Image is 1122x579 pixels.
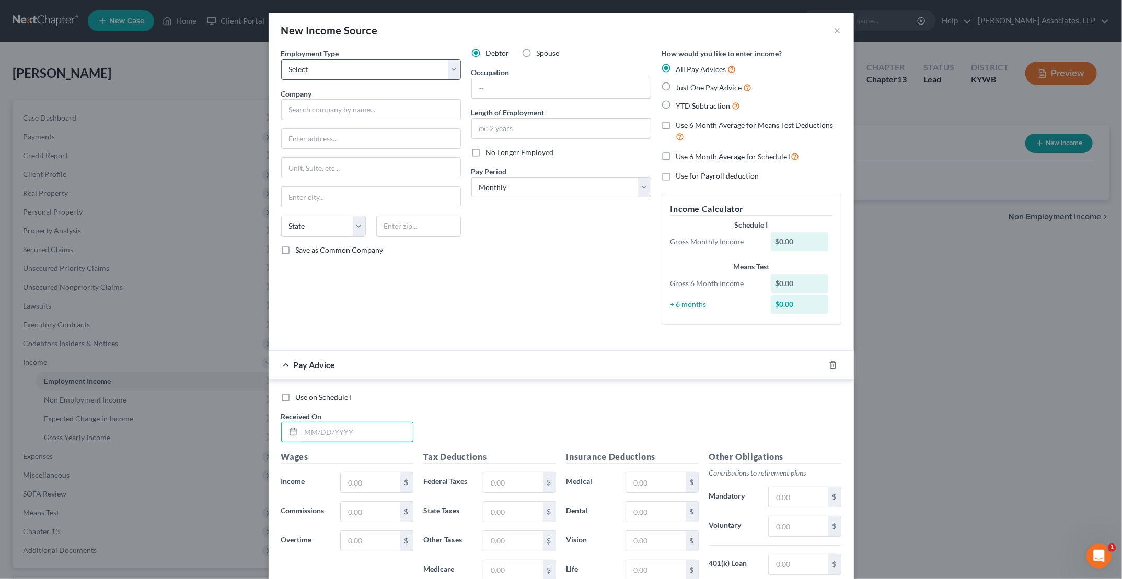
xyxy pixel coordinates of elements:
[686,472,698,492] div: $
[561,530,621,551] label: Vision
[472,78,651,98] input: --
[471,107,545,118] label: Length of Employment
[483,472,542,492] input: 0.00
[676,171,759,180] span: Use for Payroll deduction
[424,451,556,464] h5: Tax Deductions
[676,152,791,161] span: Use 6 Month Average for Schedule I
[676,65,726,74] span: All Pay Advices
[341,502,400,522] input: 0.00
[543,502,556,522] div: $
[676,121,834,129] span: Use 6 Month Average for Means Test Deductions
[341,472,400,492] input: 0.00
[296,393,352,401] span: Use on Schedule I
[771,295,828,314] div: $0.00
[709,451,841,464] h5: Other Obligations
[561,472,621,493] label: Medical
[566,451,699,464] h5: Insurance Deductions
[834,24,841,37] button: ×
[282,158,460,178] input: Unit, Suite, etc...
[472,119,651,138] input: ex: 2 years
[1108,543,1116,552] span: 1
[769,516,828,536] input: 0.00
[483,502,542,522] input: 0.00
[376,216,461,237] input: Enter zip...
[281,49,339,58] span: Employment Type
[676,83,742,92] span: Just One Pay Advice
[670,220,832,230] div: Schedule I
[665,278,766,289] div: Gross 6 Month Income
[419,472,478,493] label: Federal Taxes
[828,516,841,536] div: $
[676,101,731,110] span: YTD Subtraction
[400,531,413,551] div: $
[665,237,766,247] div: Gross Monthly Income
[281,477,305,486] span: Income
[294,360,336,370] span: Pay Advice
[686,531,698,551] div: $
[828,554,841,574] div: $
[686,502,698,522] div: $
[400,472,413,492] div: $
[561,501,621,522] label: Dental
[281,23,378,38] div: New Income Source
[543,472,556,492] div: $
[771,274,828,293] div: $0.00
[483,531,542,551] input: 0.00
[543,531,556,551] div: $
[626,531,685,551] input: 0.00
[828,487,841,507] div: $
[537,49,560,57] span: Spouse
[282,187,460,207] input: Enter city...
[471,67,510,78] label: Occupation
[301,422,413,442] input: MM/DD/YYYY
[400,502,413,522] div: $
[670,262,832,272] div: Means Test
[769,487,828,507] input: 0.00
[709,468,841,478] p: Contributions to retirement plans
[419,501,478,522] label: State Taxes
[771,232,828,251] div: $0.00
[704,487,764,507] label: Mandatory
[341,531,400,551] input: 0.00
[670,203,832,216] h5: Income Calculator
[704,516,764,537] label: Voluntary
[276,501,336,522] label: Commissions
[769,554,828,574] input: 0.00
[276,530,336,551] label: Overtime
[281,451,413,464] h5: Wages
[704,554,764,575] label: 401(k) Loan
[281,412,322,421] span: Received On
[282,129,460,149] input: Enter address...
[662,48,782,59] label: How would you like to enter income?
[626,502,685,522] input: 0.00
[665,299,766,310] div: ÷ 6 months
[471,167,507,176] span: Pay Period
[1086,543,1112,569] iframe: Intercom live chat
[281,89,312,98] span: Company
[281,99,461,120] input: Search company by name...
[626,472,685,492] input: 0.00
[296,245,384,254] span: Save as Common Company
[486,148,554,157] span: No Longer Employed
[419,530,478,551] label: Other Taxes
[486,49,510,57] span: Debtor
